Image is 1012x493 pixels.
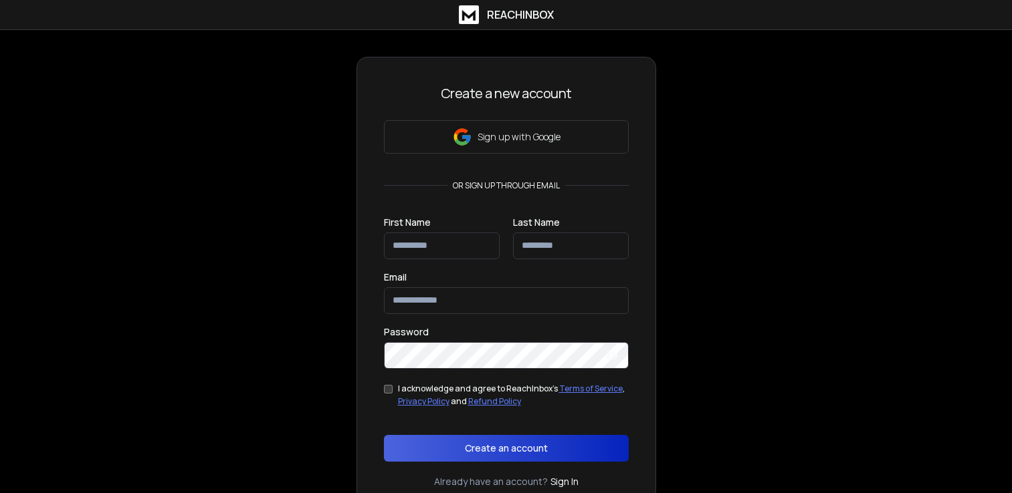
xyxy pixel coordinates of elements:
a: Sign In [550,475,579,488]
a: ReachInbox [459,5,554,24]
p: Sign up with Google [478,130,561,144]
p: Already have an account? [434,475,548,488]
p: or sign up through email [447,180,565,191]
button: Create an account [384,435,629,462]
div: I acknowledge and agree to ReachInbox's , and [398,382,629,408]
label: Password [384,327,429,337]
label: Last Name [513,218,560,227]
a: Refund Policy [468,395,521,407]
label: First Name [384,218,431,227]
img: logo [459,5,479,24]
a: Terms of Service [559,383,623,394]
h1: ReachInbox [487,7,554,23]
h3: Create a new account [384,84,629,103]
a: Privacy Policy [398,395,449,407]
button: Sign up with Google [384,120,629,154]
label: Email [384,273,407,282]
